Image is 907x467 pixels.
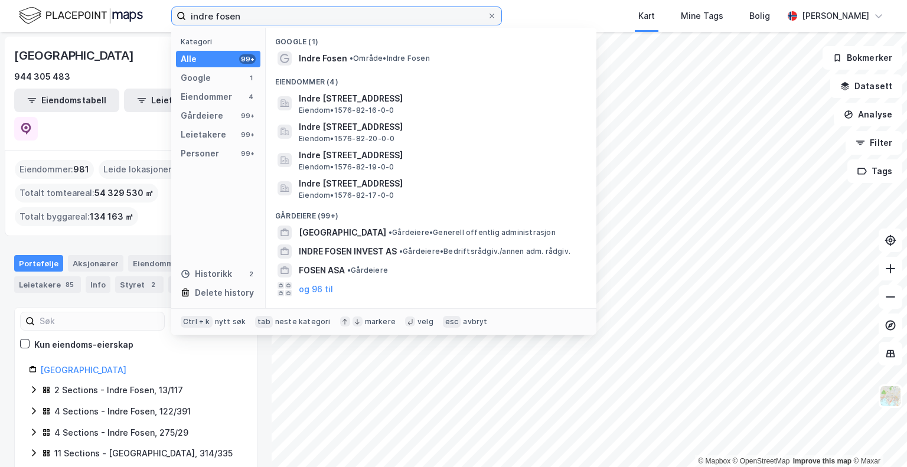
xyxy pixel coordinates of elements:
div: Styret [115,276,164,293]
iframe: Chat Widget [848,410,907,467]
div: Alle [181,52,197,66]
div: Eiendommer [128,255,205,272]
button: Bokmerker [823,46,902,70]
div: avbryt [463,317,487,326]
input: Søk på adresse, matrikkel, gårdeiere, leietakere eller personer [186,7,487,25]
div: 1 [246,73,256,83]
div: Mine Tags [681,9,723,23]
div: Kun eiendoms-eierskap [34,338,133,352]
span: Eiendom • 1576-82-17-0-0 [299,191,394,200]
span: Indre [STREET_ADDRESS] [299,177,582,191]
span: • [347,266,351,275]
button: Analyse [834,103,902,126]
div: Portefølje [14,255,63,272]
button: Filter [846,131,902,155]
span: Gårdeiere • Generell offentlig administrasjon [389,228,556,237]
div: Delete history [195,286,254,300]
span: Indre [STREET_ADDRESS] [299,120,582,134]
div: Eiendommer : [15,160,94,179]
span: Eiendom • 1576-82-20-0-0 [299,134,394,143]
div: Gårdeiere [181,109,223,123]
div: 4 Sections - Indre Fosen, 122/391 [54,404,191,419]
img: Z [879,385,902,407]
span: 981 [73,162,89,177]
span: Gårdeiere • Bedriftsrådgiv./annen adm. rådgiv. [399,247,570,256]
span: FOSEN ASA [299,263,345,277]
span: Indre Fosen [299,51,347,66]
button: Datasett [830,74,902,98]
span: Eiendom • 1576-82-19-0-0 [299,162,394,172]
div: 4 [246,92,256,102]
div: 85 [63,279,76,290]
span: Indre [STREET_ADDRESS] [299,148,582,162]
div: 944 305 483 [14,70,70,84]
div: 99+ [239,54,256,64]
div: Eiendommer (4) [266,68,596,89]
div: Info [86,276,110,293]
div: [GEOGRAPHIC_DATA] [14,46,136,65]
div: [PERSON_NAME] [802,9,869,23]
span: • [399,247,403,256]
div: 2 [246,269,256,279]
div: Totalt byggareal : [15,207,138,226]
div: Totalt tomteareal : [15,184,158,203]
div: nytt søk [215,317,246,326]
div: Transaksjoner [168,276,255,293]
span: • [389,228,392,237]
div: Eiendommer [181,90,232,104]
div: Kart [638,9,655,23]
div: Ctrl + k [181,316,213,328]
span: Eiendom • 1576-82-16-0-0 [299,106,394,115]
div: 99+ [239,130,256,139]
span: Indre [STREET_ADDRESS] [299,92,582,106]
a: Improve this map [793,457,851,465]
div: Leietakere (99+) [266,299,596,320]
span: Gårdeiere [347,266,388,275]
div: Aksjonærer [68,255,123,272]
div: 2 Sections - Indre Fosen, 13/117 [54,383,183,397]
button: Tags [847,159,902,183]
div: tab [255,316,273,328]
div: 11 Sections - [GEOGRAPHIC_DATA], 314/335 [54,446,233,461]
a: Mapbox [698,457,730,465]
span: Område • Indre Fosen [350,54,430,63]
div: Bolig [749,9,770,23]
span: • [350,54,353,63]
div: 2 [147,279,159,290]
div: velg [417,317,433,326]
div: Gårdeiere (99+) [266,202,596,223]
div: Google [181,71,211,85]
div: esc [443,316,461,328]
div: 99+ [239,111,256,120]
div: markere [365,317,396,326]
button: Eiendomstabell [14,89,119,112]
button: Leietakertabell [124,89,229,112]
a: [GEOGRAPHIC_DATA] [40,365,126,375]
div: Leide lokasjoner : [99,160,184,179]
div: Personer [181,146,219,161]
div: 99+ [239,149,256,158]
span: 134 163 ㎡ [90,210,133,224]
span: INDRE FOSEN INVEST AS [299,244,397,259]
a: OpenStreetMap [733,457,790,465]
div: Leietakere [181,128,226,142]
div: Leietakere [14,276,81,293]
span: [GEOGRAPHIC_DATA] [299,226,386,240]
div: Kategori [181,37,260,46]
div: Google (1) [266,28,596,49]
button: og 96 til [299,282,333,296]
div: neste kategori [275,317,331,326]
div: 4 Sections - Indre Fosen, 275/29 [54,426,188,440]
span: 54 329 530 ㎡ [94,186,154,200]
img: logo.f888ab2527a4732fd821a326f86c7f29.svg [19,5,143,26]
div: Historikk [181,267,232,281]
input: Søk [35,312,164,330]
